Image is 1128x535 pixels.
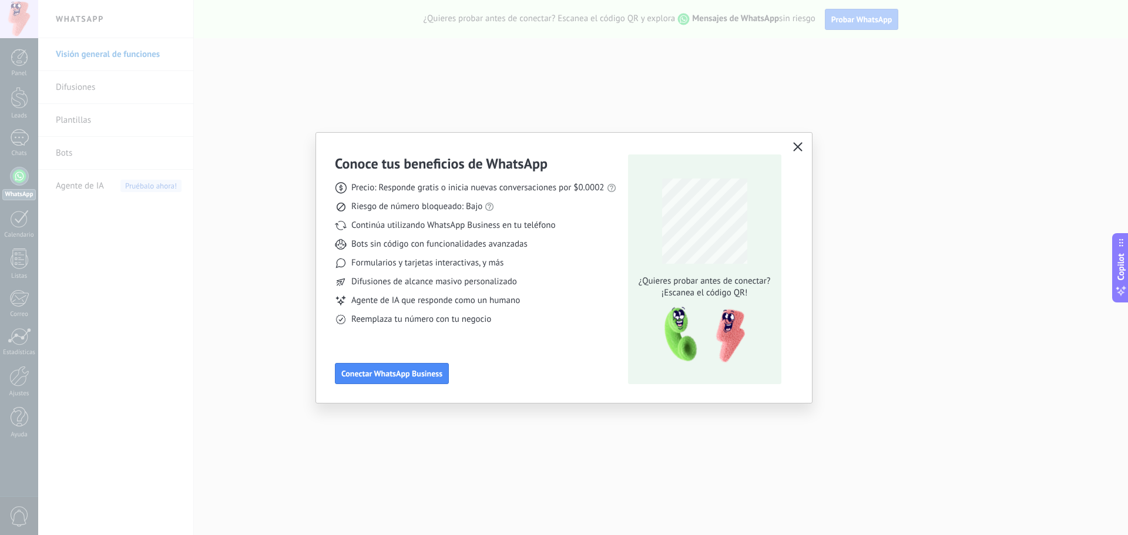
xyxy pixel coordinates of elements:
[351,314,491,325] span: Reemplaza tu número con tu negocio
[351,182,605,194] span: Precio: Responde gratis o inicia nuevas conversaciones por $0.0002
[341,369,442,378] span: Conectar WhatsApp Business
[351,276,517,288] span: Difusiones de alcance masivo personalizado
[351,257,503,269] span: Formularios y tarjetas interactivas, y más
[335,363,449,384] button: Conectar WhatsApp Business
[1115,253,1127,280] span: Copilot
[351,220,555,231] span: Continúa utilizando WhatsApp Business en tu teléfono
[351,295,520,307] span: Agente de IA que responde como un humano
[335,154,548,173] h3: Conoce tus beneficios de WhatsApp
[351,238,528,250] span: Bots sin código con funcionalidades avanzadas
[635,287,774,299] span: ¡Escanea el código QR!
[351,201,482,213] span: Riesgo de número bloqueado: Bajo
[654,304,747,366] img: qr-pic-1x.png
[635,275,774,287] span: ¿Quieres probar antes de conectar?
